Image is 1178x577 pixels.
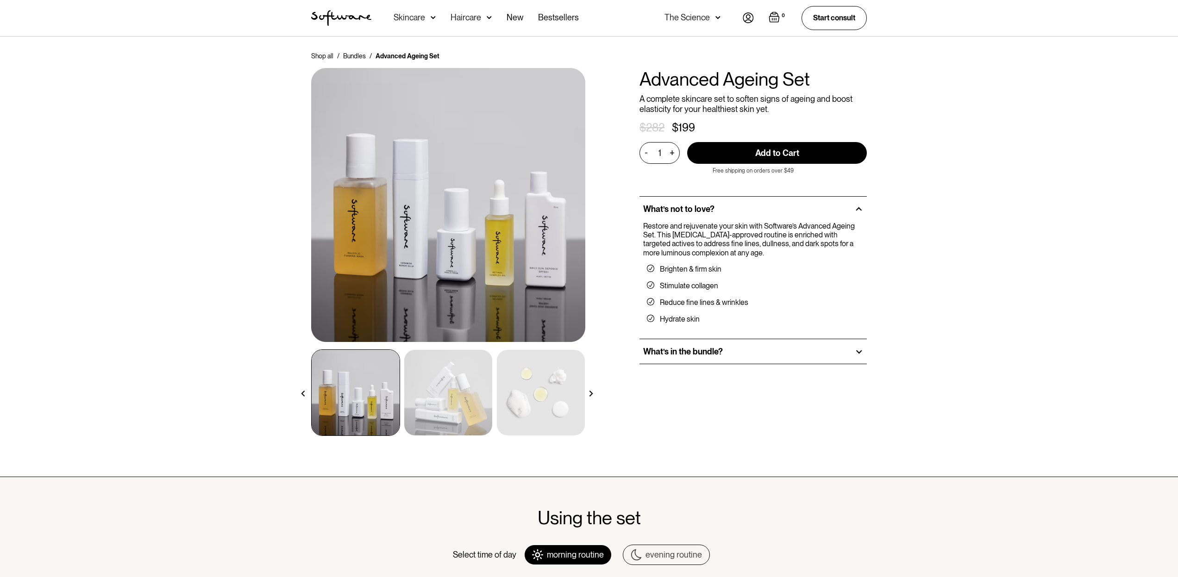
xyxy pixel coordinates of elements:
[311,10,371,26] a: home
[547,550,604,560] div: morning routine
[769,12,787,25] a: Open empty cart
[645,148,651,158] div: -
[311,10,371,26] img: Software Logo
[300,391,306,397] img: arrow left
[487,13,492,22] img: arrow down
[802,6,867,30] a: Start consult
[645,550,702,560] div: evening routine
[643,204,714,214] h2: What’s not to love?
[646,121,664,135] div: 282
[311,507,867,529] h2: Using the set
[639,68,867,90] h1: Advanced Ageing Set
[343,51,366,61] a: Bundles
[431,13,436,22] img: arrow down
[672,121,678,135] div: $
[647,298,859,307] li: Reduce fine lines & wrinkles
[376,51,439,61] div: Advanced Ageing Set
[370,51,372,61] div: /
[713,168,794,174] p: Free shipping on orders over $49
[647,265,859,274] li: Brighten & firm skin
[643,347,723,357] h2: What’s in the bundle?
[647,315,859,324] li: Hydrate skin
[647,281,859,291] li: Stimulate collagen
[588,391,594,397] img: arrow right
[643,222,859,257] p: Restore and rejuvenate your skin with Software’s Advanced Ageing Set. This [MEDICAL_DATA]-approve...
[311,51,333,61] a: Shop all
[715,13,721,22] img: arrow down
[687,142,867,164] input: Add to Cart
[639,94,867,114] p: A complete skincare set to soften signs of ageing and boost elasticity for your healthiest skin yet.
[639,121,646,135] div: $
[664,13,710,22] div: The Science
[678,121,695,135] div: 199
[667,148,677,158] div: +
[337,51,339,61] div: /
[394,13,425,22] div: Skincare
[780,12,787,20] div: 0
[451,13,481,22] div: Haircare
